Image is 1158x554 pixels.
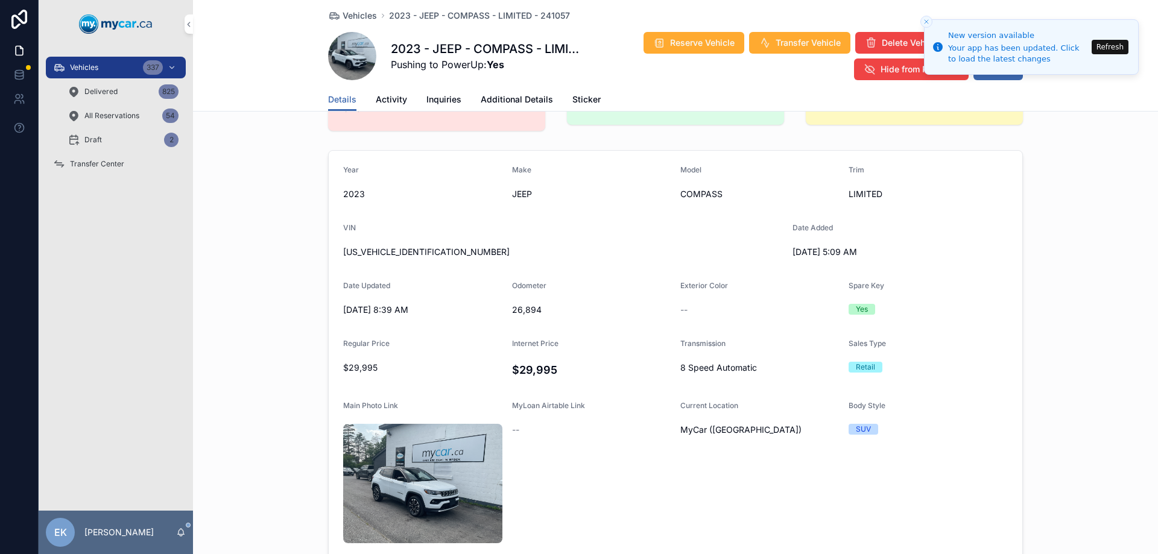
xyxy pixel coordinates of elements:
span: JEEP [512,188,671,200]
span: All Reservations [84,111,139,121]
span: 8 Speed Automatic [680,362,839,374]
span: Delivered [84,87,118,96]
span: MyCar ([GEOGRAPHIC_DATA]) [680,424,802,436]
span: [DATE] 8:39 AM [343,304,502,316]
span: Sales Type [849,339,886,348]
span: Internet Price [512,339,558,348]
span: Additional Details [481,93,553,105]
span: Date Updated [343,281,390,290]
span: Odometer [512,281,546,290]
span: Spare Key [849,281,884,290]
a: Transfer Center [46,153,186,175]
span: Delete Vehicle [882,37,940,49]
span: Inquiries [426,93,461,105]
span: Sticker [572,93,601,105]
span: VIN [343,223,356,232]
strong: Yes [487,58,504,71]
span: 2023 [343,188,502,200]
img: App logo [79,14,153,34]
span: Hide from PowerUp [881,63,959,75]
button: Close toast [920,16,932,28]
a: Additional Details [481,89,553,113]
div: 2 [164,133,179,147]
p: [PERSON_NAME] [84,526,154,538]
span: Body Style [849,401,885,410]
span: -- [512,424,519,436]
button: Reserve Vehicle [644,32,744,54]
div: Yes [856,304,868,315]
div: SUV [856,424,871,435]
span: $29,995 [343,362,502,374]
span: Regular Price [343,339,390,348]
a: 2023 - JEEP - COMPASS - LIMITED - 241057 [389,10,570,22]
span: 26,894 [512,304,671,316]
a: All Reservations54 [60,105,186,127]
span: Transfer Center [70,159,124,169]
span: Transfer Vehicle [776,37,841,49]
div: 337 [143,60,163,75]
span: Main Photo Link [343,401,398,410]
div: New version available [948,30,1088,42]
span: Activity [376,93,407,105]
span: [US_VEHICLE_IDENTIFICATION_NUMBER] [343,246,783,258]
span: Exterior Color [680,281,728,290]
a: Details [328,89,356,112]
div: 825 [159,84,179,99]
span: LIMITED [849,188,1008,200]
a: Inquiries [426,89,461,113]
button: Hide from PowerUp [854,58,969,80]
span: Year [343,165,359,174]
a: Sticker [572,89,601,113]
span: Vehicles [70,63,98,72]
h1: 2023 - JEEP - COMPASS - LIMITED - 241057 [391,40,586,57]
span: Transmission [680,339,726,348]
span: Draft [84,135,102,145]
span: Make [512,165,531,174]
span: [DATE] 5:09 AM [793,246,952,258]
div: Your app has been updated. Click to load the latest changes [948,43,1088,65]
h4: $29,995 [512,362,671,378]
span: MyLoan Airtable Link [512,401,585,410]
div: Retail [856,362,875,373]
span: COMPASS [680,188,839,200]
button: Delete Vehicle [855,32,949,54]
span: Model [680,165,701,174]
span: Current Location [680,401,738,410]
span: Details [328,93,356,105]
button: Refresh [1092,40,1128,54]
button: Transfer Vehicle [749,32,850,54]
span: Pushing to PowerUp: [391,57,586,72]
span: Trim [849,165,864,174]
div: 54 [162,109,179,123]
div: scrollable content [39,48,193,190]
span: EK [54,525,67,540]
span: Vehicles [343,10,377,22]
span: Date Added [793,223,833,232]
span: Reserve Vehicle [670,37,735,49]
span: -- [680,304,688,316]
a: Draft2 [60,129,186,151]
img: uc [343,424,502,543]
a: Vehicles [328,10,377,22]
a: Vehicles337 [46,57,186,78]
a: Delivered825 [60,81,186,102]
a: Activity [376,89,407,113]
